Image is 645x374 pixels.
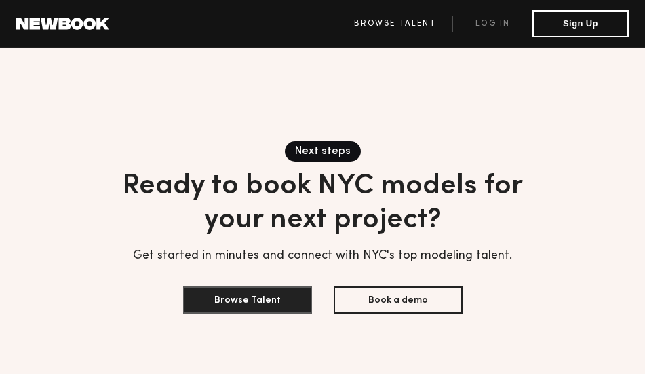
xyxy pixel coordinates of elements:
[452,16,532,32] a: Log in
[532,10,629,37] button: Sign Up
[133,246,512,265] p: Get started in minutes and connect with NYC's top modeling talent.
[285,141,361,162] span: Next steps
[337,16,452,32] a: Browse Talent
[119,170,526,238] h2: Ready to book NYC models for your next project?
[183,286,312,314] button: Browse Talent
[334,286,463,314] button: Book a demo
